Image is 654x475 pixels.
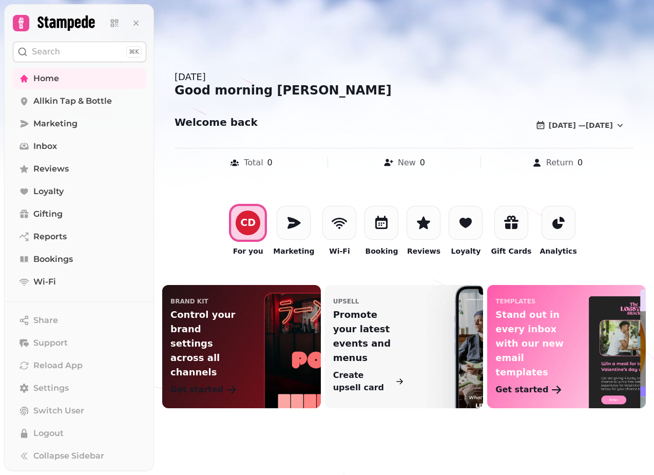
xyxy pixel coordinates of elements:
[13,333,146,353] button: Support
[540,246,576,256] p: Analytics
[13,181,146,202] a: Loyalty
[233,246,263,256] p: For you
[33,450,104,462] span: Collapse Sidebar
[333,308,404,365] p: Promote your latest events and menus
[13,401,146,421] button: Switch User
[33,208,63,220] span: Gifting
[495,297,535,306] p: templates
[329,246,350,256] p: Wi-Fi
[13,423,146,444] button: Logout
[33,337,68,349] span: Support
[32,46,60,58] p: Search
[33,276,56,288] span: Wi-Fi
[451,246,481,256] p: Loyalty
[240,218,256,227] div: C D
[13,91,146,111] a: Allkin Tap & Bottle
[13,68,146,89] a: Home
[495,308,566,379] p: Stand out in every inbox with our new email templates
[33,427,64,440] span: Logout
[491,246,531,256] p: Gift Cards
[13,446,146,466] button: Collapse Sidebar
[33,405,84,417] span: Switch User
[33,359,83,372] span: Reload App
[33,185,64,198] span: Loyalty
[365,246,398,256] p: Booking
[333,297,359,306] p: upsell
[527,115,633,136] button: [DATE] —[DATE]
[175,115,372,129] h2: Welcome back
[549,122,613,129] span: [DATE] — [DATE]
[33,118,78,130] span: Marketing
[333,369,393,394] p: Create upsell card
[13,136,146,157] a: Inbox
[170,297,208,306] p: Brand Kit
[33,163,69,175] span: Reviews
[33,253,73,265] span: Bookings
[13,226,146,247] a: Reports
[170,384,223,396] p: Get started
[495,384,548,396] p: Get started
[407,246,440,256] p: Reviews
[13,113,146,134] a: Marketing
[487,285,646,408] a: templatesStand out in every inbox with our new email templatesGet started
[33,72,59,85] span: Home
[13,159,146,179] a: Reviews
[13,310,146,331] button: Share
[13,378,146,398] a: Settings
[13,249,146,270] a: Bookings
[126,46,142,58] div: ⌘K
[175,82,633,99] div: Good morning [PERSON_NAME]
[13,272,146,292] a: Wi-Fi
[33,382,69,394] span: Settings
[13,42,146,62] button: Search⌘K
[13,204,146,224] a: Gifting
[33,95,112,107] span: Allkin Tap & Bottle
[273,246,314,256] p: Marketing
[162,285,321,408] a: Brand KitControl your brand settings across all channelsGet started
[33,314,58,327] span: Share
[33,140,57,153] span: Inbox
[13,355,146,376] button: Reload App
[175,70,633,84] div: [DATE]
[170,308,241,379] p: Control your brand settings across all channels
[325,285,484,408] a: upsellPromote your latest events and menusCreate upsell card
[33,231,67,243] span: Reports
